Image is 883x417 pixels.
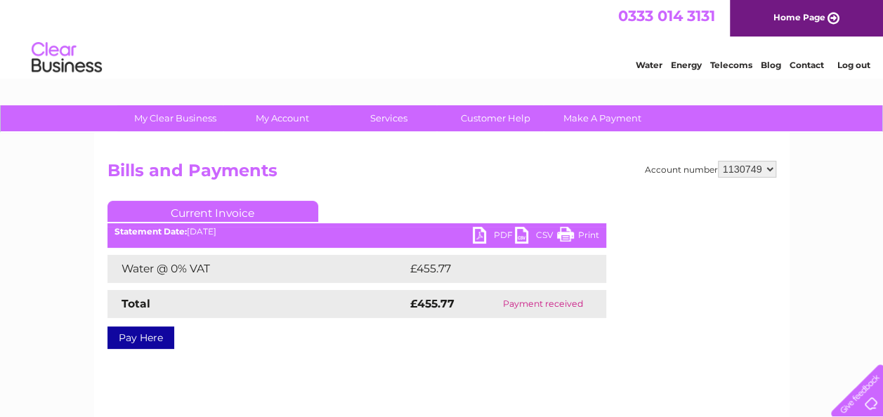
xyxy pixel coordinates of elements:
[544,105,660,131] a: Make A Payment
[115,226,187,237] b: Statement Date:
[410,297,454,310] strong: £455.77
[645,161,776,178] div: Account number
[407,255,581,283] td: £455.77
[107,201,318,222] a: Current Invoice
[710,60,752,70] a: Telecoms
[117,105,233,131] a: My Clear Business
[515,227,557,247] a: CSV
[331,105,447,131] a: Services
[790,60,824,70] a: Contact
[438,105,554,131] a: Customer Help
[122,297,150,310] strong: Total
[761,60,781,70] a: Blog
[636,60,662,70] a: Water
[107,326,174,349] a: Pay Here
[107,227,606,237] div: [DATE]
[618,7,715,25] a: 0333 014 3131
[473,227,515,247] a: PDF
[107,161,776,187] h2: Bills and Payments
[480,290,606,318] td: Payment received
[107,255,407,283] td: Water @ 0% VAT
[671,60,702,70] a: Energy
[110,8,774,68] div: Clear Business is a trading name of Verastar Limited (registered in [GEOGRAPHIC_DATA] No. 3667643...
[837,60,870,70] a: Log out
[31,37,103,79] img: logo.png
[224,105,340,131] a: My Account
[557,227,599,247] a: Print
